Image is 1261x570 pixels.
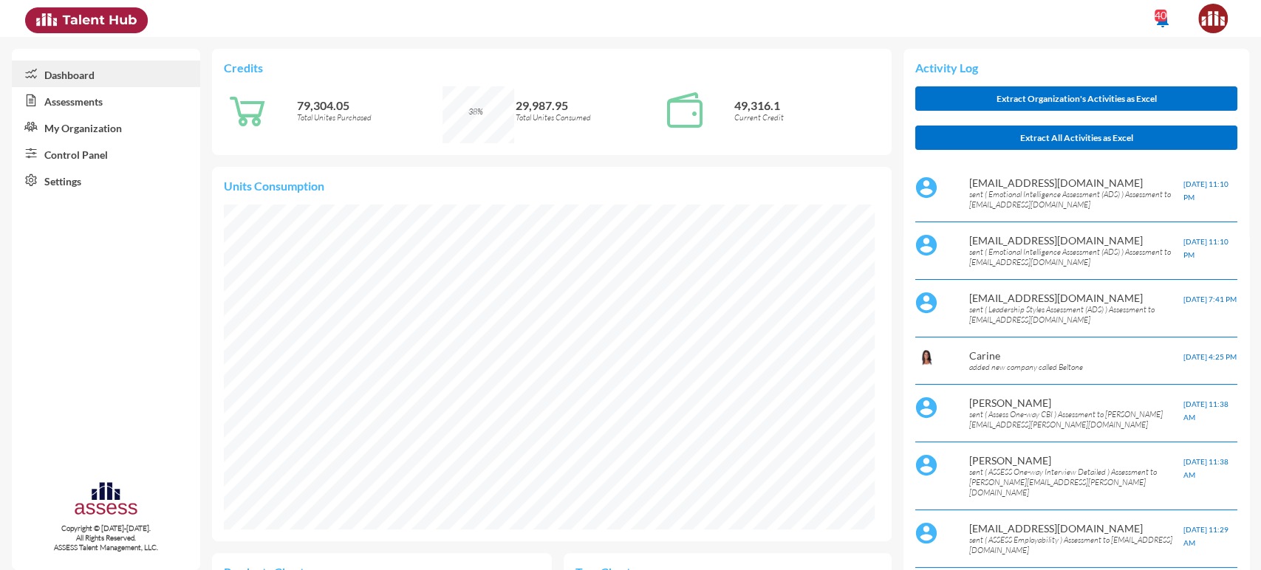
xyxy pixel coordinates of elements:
[516,98,661,112] p: 29,987.95
[297,98,442,112] p: 79,304.05
[915,454,937,476] img: default%20profile%20image.svg
[969,349,1184,362] p: Carine
[1155,10,1166,21] div: 40
[915,234,937,256] img: default%20profile%20image.svg
[915,176,937,199] img: default%20profile%20image.svg
[969,176,1184,189] p: [EMAIL_ADDRESS][DOMAIN_NAME]
[224,179,880,193] p: Units Consumption
[734,112,880,123] p: Current Credit
[297,112,442,123] p: Total Unites Purchased
[969,396,1184,409] p: [PERSON_NAME]
[1183,237,1228,259] span: [DATE] 11:10 PM
[1154,11,1172,29] mat-icon: notifications
[1183,399,1228,422] span: [DATE] 11:38 AM
[969,467,1184,498] p: sent ( ASSESS One-way Interview Detailed ) Assessment to [PERSON_NAME][EMAIL_ADDRESS][PERSON_NAME...
[969,535,1184,555] p: sent ( ASSESS Employability ) Assessment to [EMAIL_ADDRESS][DOMAIN_NAME]
[969,304,1184,325] p: sent ( Leadership Styles Assessment (ADS) ) Assessment to [EMAIL_ADDRESS][DOMAIN_NAME]
[1183,295,1237,303] span: [DATE] 7:41 PM
[969,409,1184,430] p: sent ( Assess One-way CBI ) Assessment to [PERSON_NAME][EMAIL_ADDRESS][PERSON_NAME][DOMAIN_NAME]
[73,480,139,521] img: assesscompany-logo.png
[12,114,200,140] a: My Organization
[12,140,200,167] a: Control Panel
[969,362,1184,372] p: added new company called Beltone
[915,396,937,419] img: default%20profile%20image.svg
[915,86,1237,111] button: Extract Organization's Activities as Excel
[969,292,1184,304] p: [EMAIL_ADDRESS][DOMAIN_NAME]
[12,61,200,87] a: Dashboard
[969,454,1184,467] p: [PERSON_NAME]
[1183,352,1237,361] span: [DATE] 4:25 PM
[12,523,200,552] p: Copyright © [DATE]-[DATE]. All Rights Reserved. ASSESS Talent Management, LLC.
[915,61,1237,75] p: Activity Log
[969,234,1184,247] p: [EMAIL_ADDRESS][DOMAIN_NAME]
[12,87,200,114] a: Assessments
[1183,179,1228,202] span: [DATE] 11:10 PM
[1183,457,1228,479] span: [DATE] 11:38 AM
[969,247,1184,267] p: sent ( Emotional Intelligence Assessment (ADS) ) Assessment to [EMAIL_ADDRESS][DOMAIN_NAME]
[12,167,200,193] a: Settings
[516,112,661,123] p: Total Unites Consumed
[915,522,937,544] img: default%20profile%20image.svg
[1183,525,1228,547] span: [DATE] 11:29 AM
[734,98,880,112] p: 49,316.1
[224,61,880,75] p: Credits
[468,106,483,117] span: 38%
[915,349,937,365] img: b63dac60-c124-11ea-b896-7f3761cfa582_Carine.PNG
[915,126,1237,150] button: Extract All Activities as Excel
[915,292,937,314] img: default%20profile%20image.svg
[969,189,1184,210] p: sent ( Emotional Intelligence Assessment (ADS) ) Assessment to [EMAIL_ADDRESS][DOMAIN_NAME]
[969,522,1184,535] p: [EMAIL_ADDRESS][DOMAIN_NAME]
